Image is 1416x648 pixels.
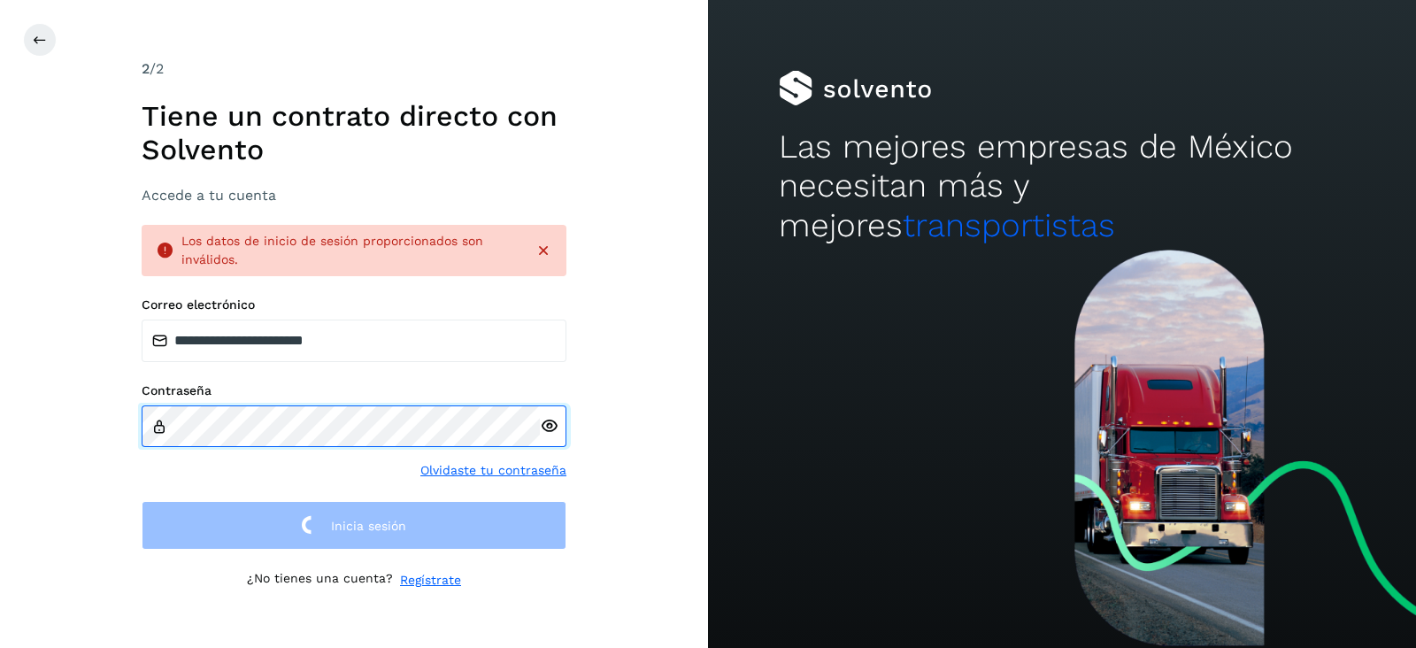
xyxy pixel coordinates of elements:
div: /2 [142,58,566,80]
span: Inicia sesión [331,520,406,532]
h1: Tiene un contrato directo con Solvento [142,99,566,167]
h3: Accede a tu cuenta [142,187,566,204]
label: Correo electrónico [142,297,566,312]
p: ¿No tienes una cuenta? [247,571,393,590]
a: Olvidaste tu contraseña [420,461,566,480]
span: 2 [142,60,150,77]
button: Inicia sesión [142,501,566,550]
label: Contraseña [142,383,566,398]
a: Regístrate [400,571,461,590]
span: transportistas [903,206,1115,244]
div: Los datos de inicio de sesión proporcionados son inválidos. [181,232,520,269]
h2: Las mejores empresas de México necesitan más y mejores [779,127,1345,245]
